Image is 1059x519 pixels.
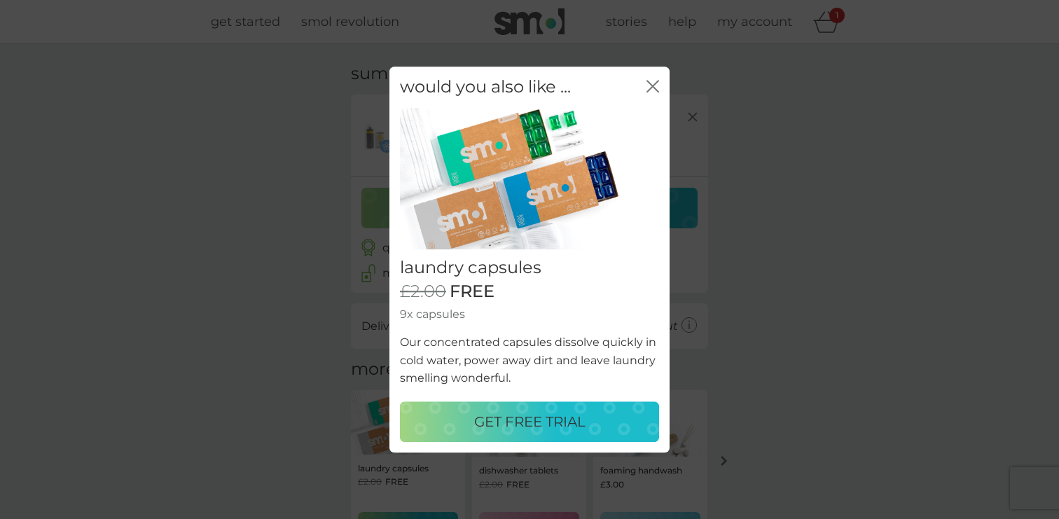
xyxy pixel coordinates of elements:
p: GET FREE TRIAL [474,410,586,433]
p: 9x capsules [400,305,659,324]
span: FREE [450,282,494,302]
button: close [646,80,659,95]
p: Our concentrated capsules dissolve quickly in cold water, power away dirt and leave laundry smell... [400,333,659,387]
span: £2.00 [400,282,446,302]
button: GET FREE TRIAL [400,401,659,442]
h2: laundry capsules [400,258,659,278]
h2: would you also like ... [400,77,571,97]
